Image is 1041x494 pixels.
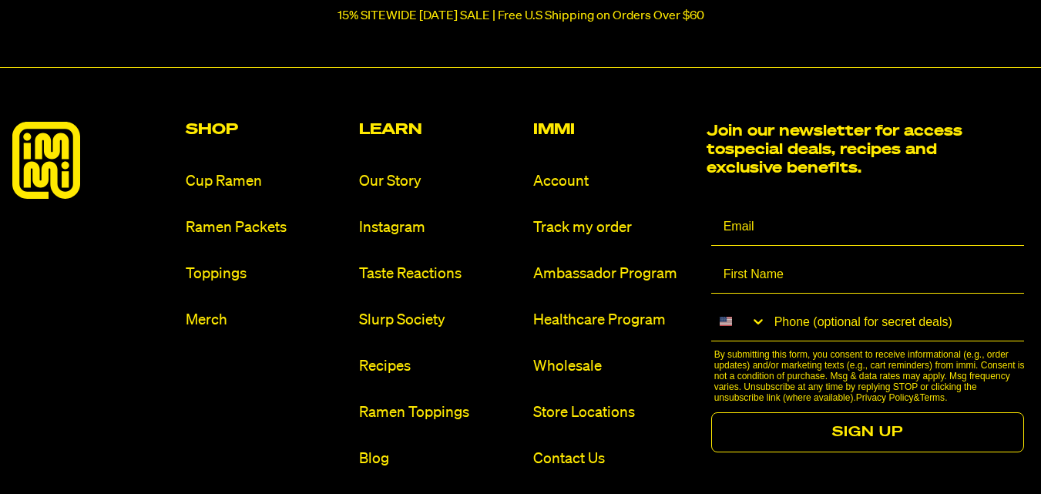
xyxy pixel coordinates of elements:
[533,310,694,331] a: Healthcare Program
[359,356,520,377] a: Recipes
[186,217,347,238] a: Ramen Packets
[359,264,520,284] a: Taste Reactions
[767,303,1024,341] input: Phone (optional for secret deals)
[720,315,732,328] img: United States
[919,392,945,403] a: Terms
[711,412,1024,452] button: SIGN UP
[533,171,694,192] a: Account
[186,171,347,192] a: Cup Ramen
[533,356,694,377] a: Wholesale
[856,392,914,403] a: Privacy Policy
[186,122,347,137] h2: Shop
[707,122,972,177] h2: Join our newsletter for access to special deals, recipes and exclusive benefits.
[12,122,80,199] img: immieats
[337,9,704,23] p: 15% SITEWIDE [DATE] SALE | Free U.S Shipping on Orders Over $60
[533,402,694,423] a: Store Locations
[711,255,1024,294] input: First Name
[714,349,1029,403] p: By submitting this form, you consent to receive informational (e.g., order updates) and/or market...
[359,171,520,192] a: Our Story
[359,402,520,423] a: Ramen Toppings
[533,217,694,238] a: Track my order
[359,122,520,137] h2: Learn
[533,264,694,284] a: Ambassador Program
[533,449,694,469] a: Contact Us
[186,264,347,284] a: Toppings
[359,217,520,238] a: Instagram
[533,122,694,137] h2: Immi
[711,207,1024,246] input: Email
[186,310,347,331] a: Merch
[359,310,520,331] a: Slurp Society
[359,449,520,469] a: Blog
[711,303,767,340] button: Search Countries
